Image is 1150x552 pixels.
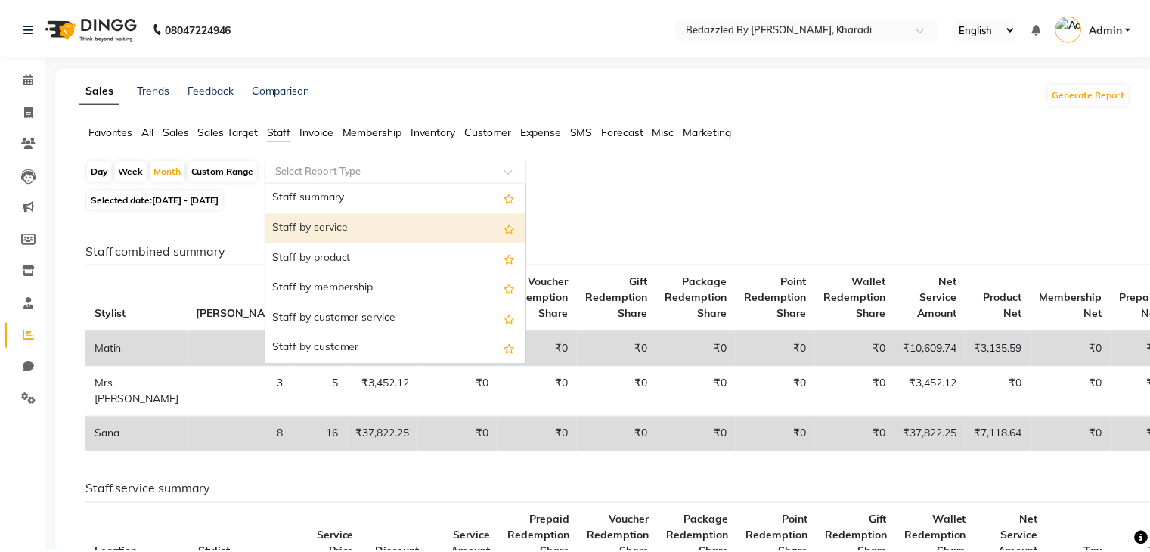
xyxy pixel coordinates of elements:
[502,367,582,417] td: ₹0
[268,273,531,303] div: Staff by membership
[823,367,903,417] td: ₹0
[575,124,598,138] span: SMS
[268,303,531,333] div: Staff by customer service
[88,190,225,209] span: Selected date:
[742,367,823,417] td: ₹0
[189,160,259,181] div: Custom Range
[823,331,903,367] td: ₹0
[903,331,975,367] td: ₹10,609.74
[662,367,742,417] td: ₹0
[295,367,350,417] td: 5
[350,367,422,417] td: ₹3,452.12
[903,367,975,417] td: ₹3,452.12
[975,417,1040,452] td: ₹7,118.64
[591,274,653,320] span: Gift Redemption Share
[662,417,742,452] td: ₹0
[39,6,142,48] img: logo
[509,188,520,206] span: Add this report to Favorites List
[350,417,422,452] td: ₹37,822.25
[302,124,336,138] span: Invoice
[269,124,293,138] span: Staff
[80,76,120,103] a: Sales
[346,124,405,138] span: Membership
[166,6,233,48] b: 08047224946
[268,243,531,273] div: Staff by product
[582,331,662,367] td: ₹0
[268,182,531,212] div: Staff summary
[1040,331,1121,367] td: ₹0
[151,160,186,181] div: Month
[268,212,531,243] div: Staff by service
[742,331,823,367] td: ₹0
[189,331,295,367] td: 8
[143,124,155,138] span: All
[926,274,966,320] span: Net Service Amount
[832,274,894,320] span: Wallet Redemption Share
[502,417,582,452] td: ₹0
[86,367,189,417] td: Mrs [PERSON_NAME]
[509,279,520,297] span: Add this report to Favorites List
[198,306,286,320] span: [PERSON_NAME]
[268,333,531,364] div: Staff by customer
[86,331,189,367] td: Matin
[200,124,260,138] span: Sales Target
[659,124,680,138] span: Misc
[189,417,295,452] td: 8
[116,160,148,181] div: Week
[903,417,975,452] td: ₹37,822.25
[525,124,566,138] span: Expense
[582,367,662,417] td: ₹0
[422,417,502,452] td: ₹0
[509,340,520,358] span: Add this report to Favorites List
[86,482,1129,497] h6: Staff service summary
[86,243,1129,258] h6: Staff combined summary
[414,124,460,138] span: Inventory
[662,331,742,367] td: ₹0
[502,331,582,367] td: ₹0
[267,181,532,364] ng-dropdown-panel: Options list
[509,249,520,267] span: Add this report to Favorites List
[153,194,221,205] span: [DATE] - [DATE]
[422,367,502,417] td: ₹0
[690,124,738,138] span: Marketing
[1040,417,1121,452] td: ₹0
[607,124,649,138] span: Forecast
[975,331,1040,367] td: ₹3,135.59
[254,82,312,95] a: Comparison
[511,274,573,320] span: Voucher Redemption Share
[469,124,516,138] span: Customer
[582,417,662,452] td: ₹0
[742,417,823,452] td: ₹0
[86,417,189,452] td: Sana
[1099,20,1133,36] span: Admin
[1059,82,1139,104] button: Generate Report
[1040,367,1121,417] td: ₹0
[1049,290,1112,320] span: Membership Net
[509,219,520,237] span: Add this report to Favorites List
[671,274,733,320] span: Package Redemption Share
[189,82,236,95] a: Feedback
[189,367,295,417] td: 3
[1065,14,1092,40] img: Admin
[752,274,814,320] span: Point Redemption Share
[95,306,127,320] span: Stylist
[295,417,350,452] td: 16
[993,290,1031,320] span: Product Net
[164,124,191,138] span: Sales
[89,124,134,138] span: Favorites
[823,417,903,452] td: ₹0
[138,82,171,95] a: Trends
[975,367,1040,417] td: ₹0
[88,160,113,181] div: Day
[509,309,520,327] span: Add this report to Favorites List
